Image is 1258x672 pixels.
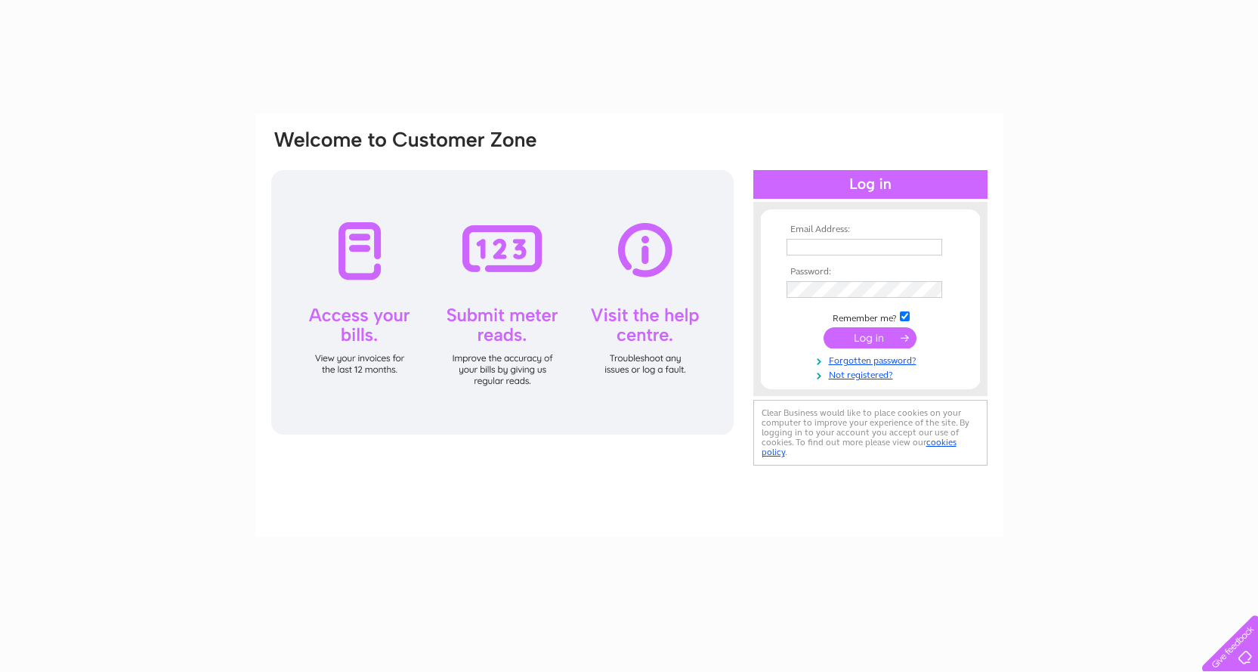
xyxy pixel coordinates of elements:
a: Not registered? [787,367,958,381]
a: Forgotten password? [787,352,958,367]
input: Submit [824,327,916,348]
th: Password: [783,267,958,277]
a: cookies policy [762,437,957,457]
th: Email Address: [783,225,958,235]
div: Clear Business would like to place cookies on your computer to improve your experience of the sit... [753,400,988,466]
td: Remember me? [783,309,958,324]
